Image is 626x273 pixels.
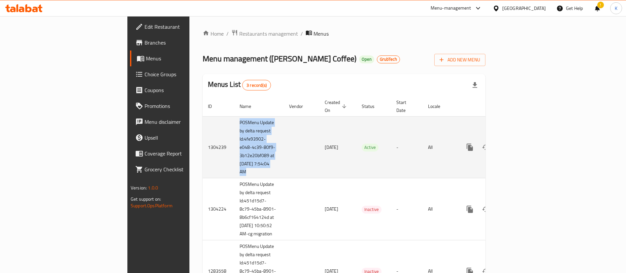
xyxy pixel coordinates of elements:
[434,54,485,66] button: Add New Menu
[423,178,457,240] td: All
[130,98,232,114] a: Promotions
[362,206,381,213] span: Inactive
[325,98,348,114] span: Created On
[289,102,312,110] span: Vendor
[145,150,227,157] span: Coverage Report
[478,139,494,155] button: Change Status
[208,80,271,90] h2: Menus List
[203,29,485,38] nav: breadcrumb
[145,102,227,110] span: Promotions
[130,66,232,82] a: Choice Groups
[396,98,415,114] span: Start Date
[240,102,260,110] span: Name
[243,82,271,88] span: 3 record(s)
[478,201,494,217] button: Change Status
[145,165,227,173] span: Grocery Checklist
[145,86,227,94] span: Coupons
[130,161,232,177] a: Grocery Checklist
[362,102,383,110] span: Status
[301,30,303,38] li: /
[203,51,356,66] span: Menu management ( [PERSON_NAME] Coffee )
[145,70,227,78] span: Choice Groups
[130,130,232,146] a: Upsell
[428,102,449,110] span: Locale
[130,114,232,130] a: Menu disclaimer
[145,134,227,142] span: Upsell
[239,30,298,38] span: Restaurants management
[377,56,400,62] span: GrubTech
[231,29,298,38] a: Restaurants management
[462,201,478,217] button: more
[457,96,531,117] th: Actions
[130,51,232,66] a: Menus
[130,82,232,98] a: Coupons
[325,205,338,213] span: [DATE]
[359,55,374,63] div: Open
[242,80,271,90] div: Total records count
[313,30,329,38] span: Menus
[208,102,220,110] span: ID
[234,116,284,178] td: POSMenu Update by delta request Id:4fe93902-e048-4c39-80f9-3b12e20bf089 at [DATE] 7:54:04 AM
[148,184,158,192] span: 1.0.0
[391,116,423,178] td: -
[130,146,232,161] a: Coverage Report
[615,5,617,12] span: K
[145,39,227,47] span: Branches
[359,56,374,62] span: Open
[423,116,457,178] td: All
[440,56,480,64] span: Add New Menu
[131,184,147,192] span: Version:
[234,178,284,240] td: POSMenu Update by delta request Id:451d15d7-8c79-45ba-8901-8b6cf164124d at [DATE] 10:50:52 AM-cg ...
[145,23,227,31] span: Edit Restaurant
[362,144,379,152] div: Active
[462,139,478,155] button: more
[362,206,381,214] div: Inactive
[431,4,471,12] div: Menu-management
[146,54,227,62] span: Menus
[131,201,173,210] a: Support.OpsPlatform
[130,19,232,35] a: Edit Restaurant
[467,77,483,93] div: Export file
[362,144,379,151] span: Active
[130,35,232,51] a: Branches
[325,143,338,152] span: [DATE]
[502,5,546,12] div: [GEOGRAPHIC_DATA]
[391,178,423,240] td: -
[145,118,227,126] span: Menu disclaimer
[131,195,161,203] span: Get support on:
